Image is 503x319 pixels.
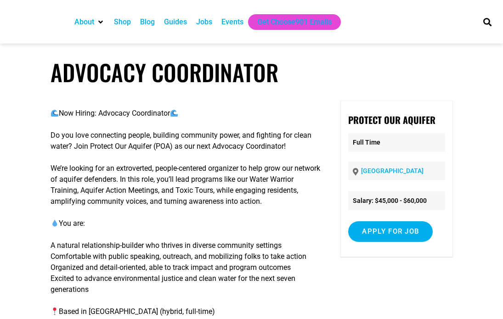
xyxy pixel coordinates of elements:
[51,219,58,227] img: 💧
[221,17,243,28] a: Events
[348,133,445,152] p: Full Time
[348,113,435,127] strong: Protect Our Aquifer
[164,17,187,28] a: Guides
[51,306,321,317] p: Based in [GEOGRAPHIC_DATA] (hybrid, full-time)
[51,59,453,86] h1: Advocacy Coordinator
[51,130,321,152] p: Do you love connecting people, building community power, and fighting for clean water? Join Prote...
[170,109,178,117] img: 🌊
[348,221,433,242] input: Apply for job
[196,17,212,28] a: Jobs
[51,240,321,295] p: A natural relationship-builder who thrives in diverse community settings Comfortable with public ...
[70,14,470,30] nav: Main nav
[480,14,495,29] div: Search
[51,163,321,207] p: We’re looking for an extroverted, people-centered organizer to help grow our network of aquifer d...
[51,308,58,315] img: 📍
[51,109,58,117] img: 🌊
[348,191,445,210] li: Salary: $45,000 - $60,000
[51,108,321,119] p: Now Hiring: Advocacy Coordinator
[257,17,332,28] a: Get Choose901 Emails
[140,17,155,28] a: Blog
[51,218,321,229] p: You are:
[114,17,131,28] a: Shop
[361,167,424,174] a: [GEOGRAPHIC_DATA]
[70,14,109,30] div: About
[74,17,94,28] a: About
